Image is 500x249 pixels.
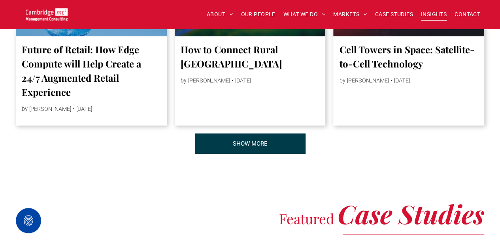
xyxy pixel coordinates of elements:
[237,8,279,21] a: OUR PEOPLE
[232,77,234,84] span: •
[203,8,237,21] a: ABOUT
[235,77,251,84] span: [DATE]
[181,77,230,84] span: by [PERSON_NAME]
[279,209,334,228] span: Featured
[394,77,409,84] span: [DATE]
[73,106,75,112] span: •
[338,197,484,230] span: Case Studies
[22,42,161,99] a: Future of Retail: How Edge Compute will Help Create a 24/7 Augmented Retail Experience
[417,8,451,21] a: INSIGHTS
[26,9,68,17] a: Your Business Transformed | Cambridge Management Consulting
[329,8,371,21] a: MARKETS
[390,77,392,84] span: •
[195,133,306,154] a: INSIGHTS | Cambridge Management Consulting
[339,77,389,84] span: by [PERSON_NAME]
[22,106,71,112] span: by [PERSON_NAME]
[76,106,92,112] span: [DATE]
[371,8,417,21] a: CASE STUDIES
[233,134,268,154] span: SHOW MORE
[339,42,478,71] a: Cell Towers in Space: Satellite-to-Cell Technology
[279,8,330,21] a: WHAT WE DO
[451,8,484,21] a: CONTACT
[26,8,68,21] img: Go to Homepage
[181,42,320,71] a: How to Connect Rural [GEOGRAPHIC_DATA]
